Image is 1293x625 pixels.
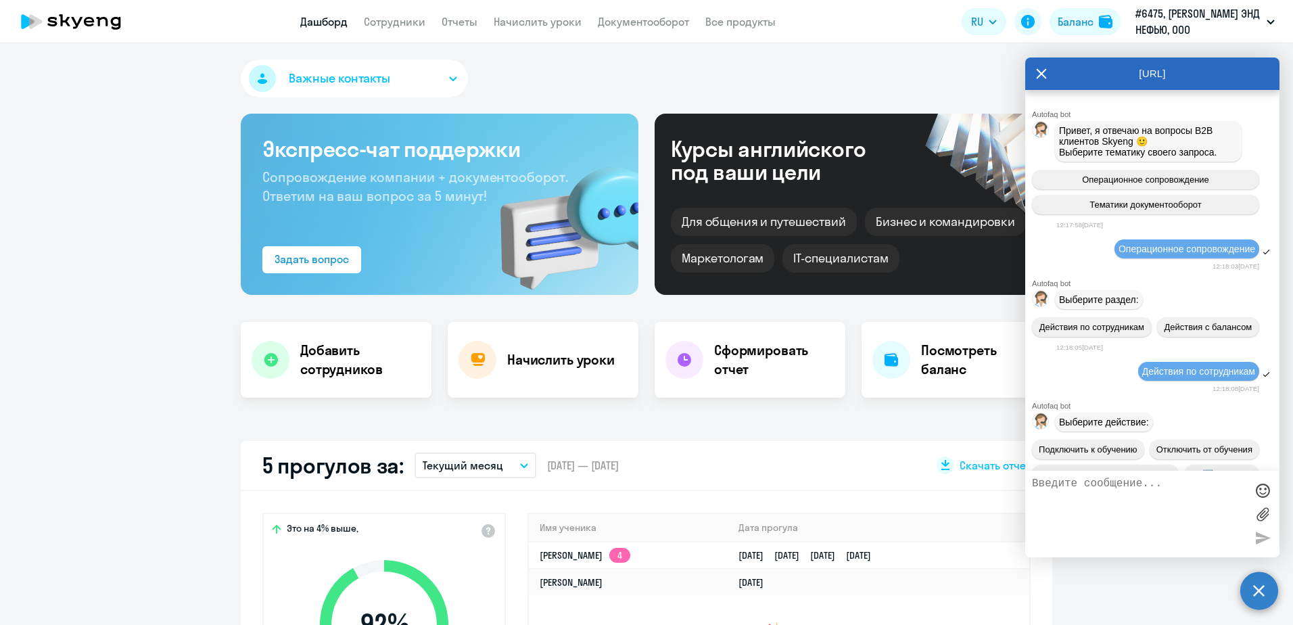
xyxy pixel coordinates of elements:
span: Важные контакты [289,70,390,87]
a: Дашборд [300,15,348,28]
span: Скачать отчет [960,458,1031,473]
span: Подключить к обучению [1039,444,1137,455]
button: Задать вопрос [262,246,361,273]
div: Autofaq bot [1032,279,1279,287]
a: [DATE][DATE][DATE][DATE] [738,549,882,561]
time: 12:17:58[DATE] [1056,221,1103,229]
h4: Сформировать отчет [714,341,834,379]
span: Отключить от обучения [1156,444,1252,455]
time: 12:18:08[DATE] [1213,385,1259,392]
img: bot avatar [1033,413,1050,433]
img: bot avatar [1033,291,1050,310]
h4: Посмотреть баланс [921,341,1041,379]
th: Имя ученика [529,514,728,542]
span: Действия по сотрудникам [1142,366,1255,377]
button: #6475, [PERSON_NAME] ЭНД НЕФЬЮ, ООО [1129,5,1282,38]
div: Autofaq bot [1032,110,1279,118]
span: Операционное сопровождение [1119,244,1255,254]
a: [PERSON_NAME] [540,576,603,588]
time: 12:18:03[DATE] [1213,262,1259,270]
button: Сотруднику нужна помощь [1032,465,1179,484]
h3: Экспресс-чат поддержки [262,135,617,162]
div: Курсы английского под ваши цели [671,137,902,183]
div: Маркетологам [671,244,774,273]
a: [DATE] [738,576,774,588]
button: ➡️ Назад [1184,465,1260,484]
button: Текущий месяц [415,453,536,478]
button: Подключить к обучению [1032,440,1144,459]
span: Привет, я отвечаю на вопросы B2B клиентов Skyeng 🙂 Выберите тематику своего запроса. [1059,125,1217,158]
img: bg-img [481,143,638,295]
button: RU [962,8,1006,35]
button: Действия по сотрудникам [1032,317,1152,337]
h4: Начислить уроки [507,350,615,369]
a: Сотрудники [364,15,425,28]
label: Лимит 10 файлов [1252,504,1273,524]
button: Действия с балансом [1157,317,1259,337]
th: Дата прогула [728,514,1029,542]
img: balance [1099,15,1112,28]
button: Балансbalance [1050,8,1121,35]
a: Все продукты [705,15,776,28]
h2: 5 прогулов за: [262,452,404,479]
p: #6475, [PERSON_NAME] ЭНД НЕФЬЮ, ООО [1135,5,1261,38]
span: Выберите действие: [1059,417,1149,427]
span: Это на 4% выше, [287,522,358,538]
app-skyeng-badge: 4 [609,548,630,563]
a: [PERSON_NAME]4 [540,549,630,561]
span: Операционное сопровождение [1082,175,1209,185]
button: Операционное сопровождение [1032,170,1259,189]
a: Документооборот [598,15,689,28]
h4: Добавить сотрудников [300,341,421,379]
span: RU [971,14,983,30]
a: Начислить уроки [494,15,582,28]
div: Бизнес и командировки [865,208,1026,236]
div: Autofaq bot [1032,402,1279,410]
span: Сотруднику нужна помощь [1050,469,1160,480]
div: IT-специалистам [782,244,899,273]
span: ➡️ Назад [1202,469,1241,480]
button: Тематики документооборот [1032,195,1259,214]
button: Важные контакты [241,60,468,97]
span: Действия по сотрудникам [1039,322,1144,332]
img: bot avatar [1033,122,1050,141]
button: Отключить от обучения [1150,440,1259,459]
span: Тематики документооборот [1089,200,1202,210]
span: Выберите раздел: [1059,294,1139,305]
a: Отчеты [442,15,477,28]
div: Задать вопрос [275,251,349,267]
time: 12:18:05[DATE] [1056,344,1103,351]
p: Текущий месяц [423,457,503,473]
div: Для общения и путешествий [671,208,857,236]
span: Действия с балансом [1164,322,1252,332]
div: Баланс [1058,14,1094,30]
span: [DATE] — [DATE] [547,458,619,473]
span: Сопровождение компании + документооборот. Ответим на ваш вопрос за 5 минут! [262,168,568,204]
